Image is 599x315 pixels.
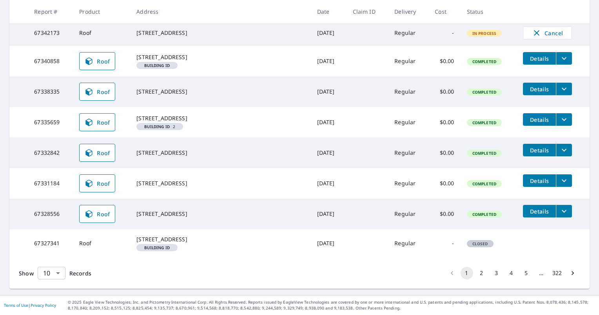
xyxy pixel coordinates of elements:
[73,229,130,257] td: Roof
[311,107,347,138] td: [DATE]
[136,179,304,187] div: [STREET_ADDRESS]
[520,267,533,279] button: Go to page 5
[31,302,56,308] a: Privacy Policy
[388,107,428,138] td: Regular
[523,52,556,65] button: detailsBtn-67340858
[28,76,73,107] td: 67338335
[428,107,460,138] td: $0.00
[528,147,551,154] span: Details
[311,138,347,168] td: [DATE]
[38,267,65,279] div: Show 10 records
[311,20,347,46] td: [DATE]
[428,76,460,107] td: $0.00
[388,229,428,257] td: Regular
[523,144,556,156] button: detailsBtn-67332842
[523,113,556,126] button: detailsBtn-67335659
[388,76,428,107] td: Regular
[556,144,572,156] button: filesDropdownBtn-67332842
[528,116,551,123] span: Details
[73,20,130,46] td: Roof
[28,168,73,199] td: 67331184
[4,303,56,308] p: |
[136,235,304,243] div: [STREET_ADDRESS]
[528,208,551,215] span: Details
[523,83,556,95] button: detailsBtn-67338335
[28,46,73,76] td: 67340858
[523,174,556,187] button: detailsBtn-67331184
[566,267,579,279] button: Go to next page
[468,31,501,36] span: In Process
[428,20,460,46] td: -
[144,125,170,129] em: Building ID
[523,205,556,217] button: detailsBtn-67328556
[84,118,110,127] span: Roof
[79,52,115,70] a: Roof
[68,299,595,311] p: © 2025 Eagle View Technologies, Inc. and Pictometry International Corp. All Rights Reserved. Repo...
[69,270,91,277] span: Records
[79,113,115,131] a: Roof
[136,149,304,157] div: [STREET_ADDRESS]
[428,199,460,229] td: $0.00
[476,267,488,279] button: Go to page 2
[468,241,493,246] span: Closed
[136,114,304,122] div: [STREET_ADDRESS]
[445,267,580,279] nav: pagination navigation
[79,205,115,223] a: Roof
[144,63,170,67] em: Building ID
[468,59,501,64] span: Completed
[136,210,304,218] div: [STREET_ADDRESS]
[38,262,65,284] div: 10
[84,56,110,66] span: Roof
[84,209,110,219] span: Roof
[523,26,572,40] button: Cancel
[79,174,115,192] a: Roof
[28,107,73,138] td: 67335659
[388,168,428,199] td: Regular
[311,76,347,107] td: [DATE]
[428,138,460,168] td: $0.00
[428,168,460,199] td: $0.00
[468,212,501,217] span: Completed
[556,52,572,65] button: filesDropdownBtn-67340858
[28,199,73,229] td: 67328556
[556,113,572,126] button: filesDropdownBtn-67335659
[136,88,304,96] div: [STREET_ADDRESS]
[28,138,73,168] td: 67332842
[428,46,460,76] td: $0.00
[388,46,428,76] td: Regular
[311,199,347,229] td: [DATE]
[556,174,572,187] button: filesDropdownBtn-67331184
[388,199,428,229] td: Regular
[19,270,34,277] span: Show
[140,125,180,129] span: 2
[528,85,551,93] span: Details
[84,87,110,96] span: Roof
[79,83,115,101] a: Roof
[144,246,170,250] em: Building ID
[84,148,110,157] span: Roof
[490,267,503,279] button: Go to page 3
[388,138,428,168] td: Regular
[79,144,115,162] a: Roof
[311,168,347,199] td: [DATE]
[468,89,501,95] span: Completed
[428,229,460,257] td: -
[4,302,28,308] a: Terms of Use
[535,269,548,277] div: …
[528,55,551,62] span: Details
[528,177,551,185] span: Details
[531,28,564,38] span: Cancel
[84,179,110,188] span: Roof
[28,20,73,46] td: 67342173
[311,46,347,76] td: [DATE]
[550,267,564,279] button: Go to page 322
[136,29,304,37] div: [STREET_ADDRESS]
[556,83,572,95] button: filesDropdownBtn-67338335
[468,181,501,186] span: Completed
[468,150,501,156] span: Completed
[136,53,304,61] div: [STREET_ADDRESS]
[388,20,428,46] td: Regular
[468,120,501,125] span: Completed
[311,229,347,257] td: [DATE]
[461,267,473,279] button: page 1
